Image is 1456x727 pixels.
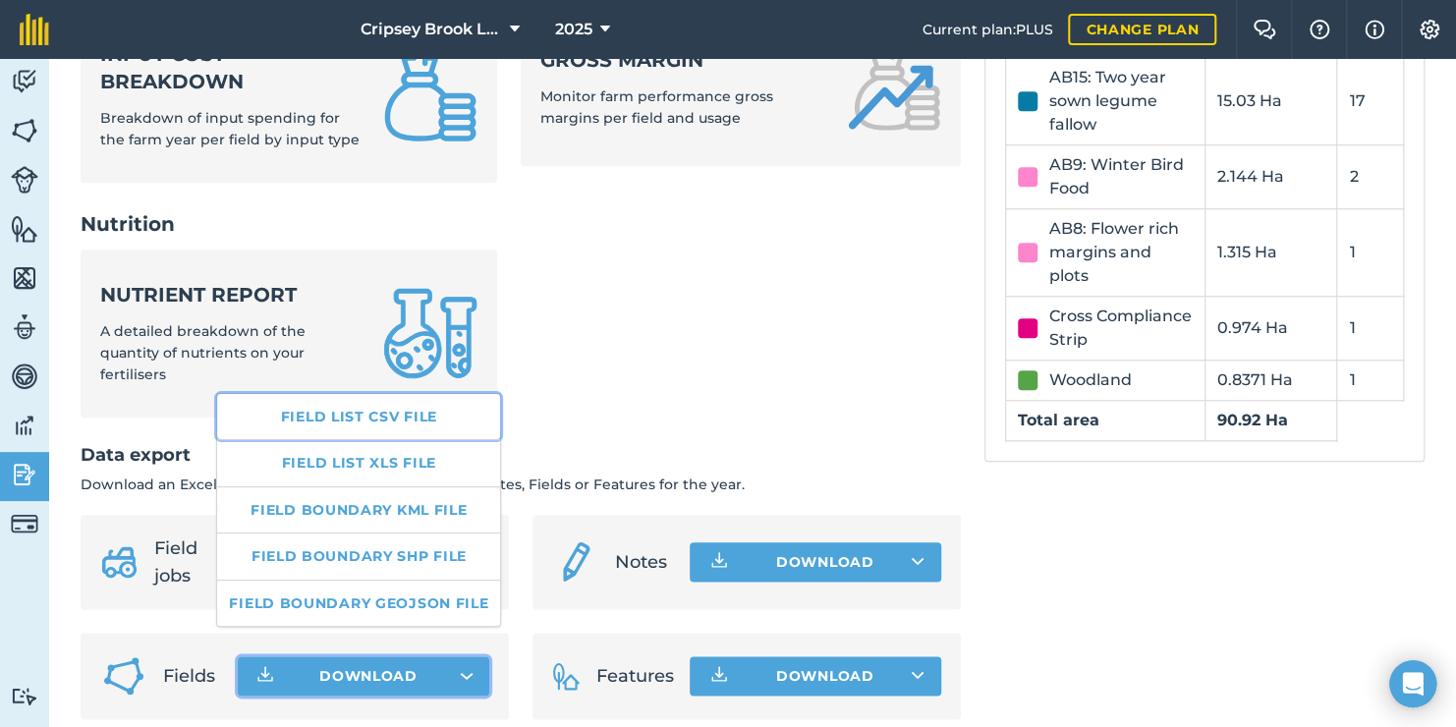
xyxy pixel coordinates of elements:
[20,14,49,45] img: fieldmargin Logo
[1389,660,1436,707] div: Open Intercom Messenger
[1418,20,1441,39] img: A cog icon
[1308,20,1331,39] img: A question mark icon
[1365,18,1384,41] img: svg+xml;base64,PHN2ZyB4bWxucz0iaHR0cDovL3d3dy53My5vcmcvMjAwMC9zdmciIHdpZHRoPSIxNyIgaGVpZ2h0PSIxNy...
[217,533,500,579] button: Field boundary Shp file
[922,19,1052,40] span: Current plan : PLUS
[217,440,500,485] a: Field list XLS file
[555,18,592,41] span: 2025
[217,394,500,439] a: Field list CSV file
[217,487,500,532] button: Field boundary KML file
[217,581,500,626] button: Field boundary GeoJSON file
[1253,20,1276,39] img: Two speech bubbles overlapping with the left bubble in the forefront
[361,18,502,41] span: Cripsey Brook Limited
[1068,14,1216,45] a: Change plan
